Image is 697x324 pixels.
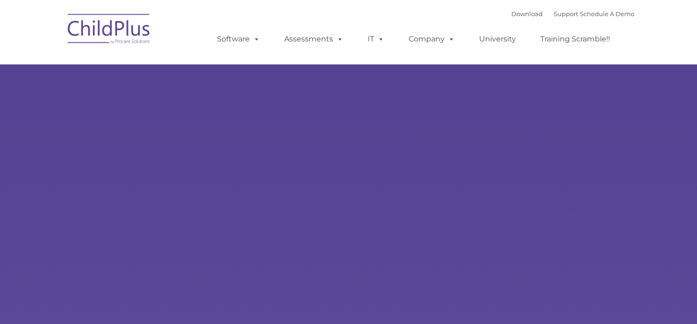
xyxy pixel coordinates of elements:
[511,10,634,17] font: |
[580,10,634,17] a: Schedule A Demo
[531,30,619,48] a: Training Scramble!!
[63,7,155,53] img: ChildPlus by Procare Solutions
[208,30,269,48] a: Software
[399,30,464,48] a: Company
[358,30,393,48] a: IT
[511,10,543,17] a: Download
[470,30,525,48] a: University
[275,30,352,48] a: Assessments
[554,10,578,17] a: Support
